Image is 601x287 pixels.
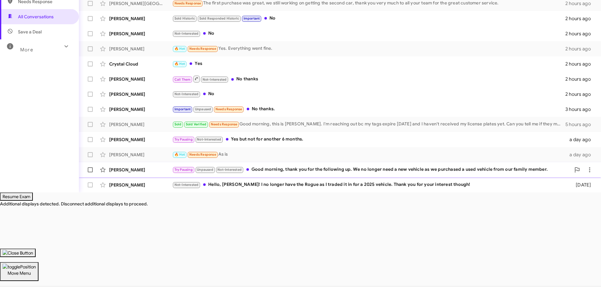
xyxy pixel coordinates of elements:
[174,183,199,187] span: Not-Interested
[109,61,172,67] div: Crystal Cloud
[109,182,172,188] div: [PERSON_NAME]
[566,136,596,143] div: a day ago
[199,16,239,20] span: Sold Responded Historic
[244,16,260,20] span: Important
[172,121,565,128] div: Good morning, this is [PERSON_NAME]. I'm reaching out bc my tags expire [DATE] and I haven't rece...
[565,46,596,52] div: 2 hours ago
[172,106,565,113] div: No thanks.
[109,121,172,128] div: [PERSON_NAME]
[174,122,182,126] span: Sold
[565,91,596,97] div: 2 hours ago
[172,30,565,37] div: No
[174,168,193,172] span: Try Pausing
[565,106,596,112] div: 3 hours ago
[172,181,566,188] div: Hello, [PERSON_NAME]! I no longer have the Rogue as I traded it in for a 2025 vehicle. Thank you ...
[172,45,565,52] div: Yes. Everything went fine.
[197,137,221,141] span: Not-Interested
[109,152,172,158] div: [PERSON_NAME]
[566,182,596,188] div: [DATE]
[174,47,185,51] span: 🔥 Hot
[109,136,172,143] div: [PERSON_NAME]
[20,47,33,53] span: More
[172,60,565,67] div: Yes
[565,76,596,82] div: 2 hours ago
[172,75,565,83] div: No thanks
[18,29,42,35] span: Save a Deal
[174,92,199,96] span: Not-Interested
[174,32,199,36] span: Not-Interested
[189,152,216,157] span: Needs Response
[109,106,172,112] div: [PERSON_NAME]
[174,1,201,5] span: Needs Response
[172,90,565,98] div: No
[186,122,207,126] span: Sold Verified
[109,15,172,22] div: [PERSON_NAME]
[109,76,172,82] div: [PERSON_NAME]
[217,168,242,172] span: Not-Interested
[109,0,172,7] div: [PERSON_NAME][GEOGRAPHIC_DATA]
[566,152,596,158] div: a day ago
[109,167,172,173] div: [PERSON_NAME]
[565,31,596,37] div: 2 hours ago
[174,152,185,157] span: 🔥 Hot
[174,62,185,66] span: 🔥 Hot
[195,107,211,111] span: Unpaused
[109,91,172,97] div: [PERSON_NAME]
[189,47,216,51] span: Needs Response
[172,151,566,158] div: As is
[203,77,227,82] span: Not-Interested
[197,168,213,172] span: Unpaused
[215,107,242,111] span: Needs Response
[565,0,596,7] div: 2 hours ago
[565,15,596,22] div: 2 hours ago
[174,16,195,20] span: Sold Historic
[172,136,566,143] div: Yes but not for another 6 months.
[109,31,172,37] div: [PERSON_NAME]
[565,121,596,128] div: 5 hours ago
[172,15,565,22] div: No
[174,77,191,82] span: Call Them
[565,61,596,67] div: 2 hours ago
[211,122,238,126] span: Needs Response
[174,137,193,141] span: Try Pausing
[174,107,191,111] span: Important
[109,46,172,52] div: [PERSON_NAME]
[172,166,571,173] div: Good morning, thank you for the following up. We no longer need a new vehicle as we purchased a u...
[18,14,54,20] span: All Conversations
